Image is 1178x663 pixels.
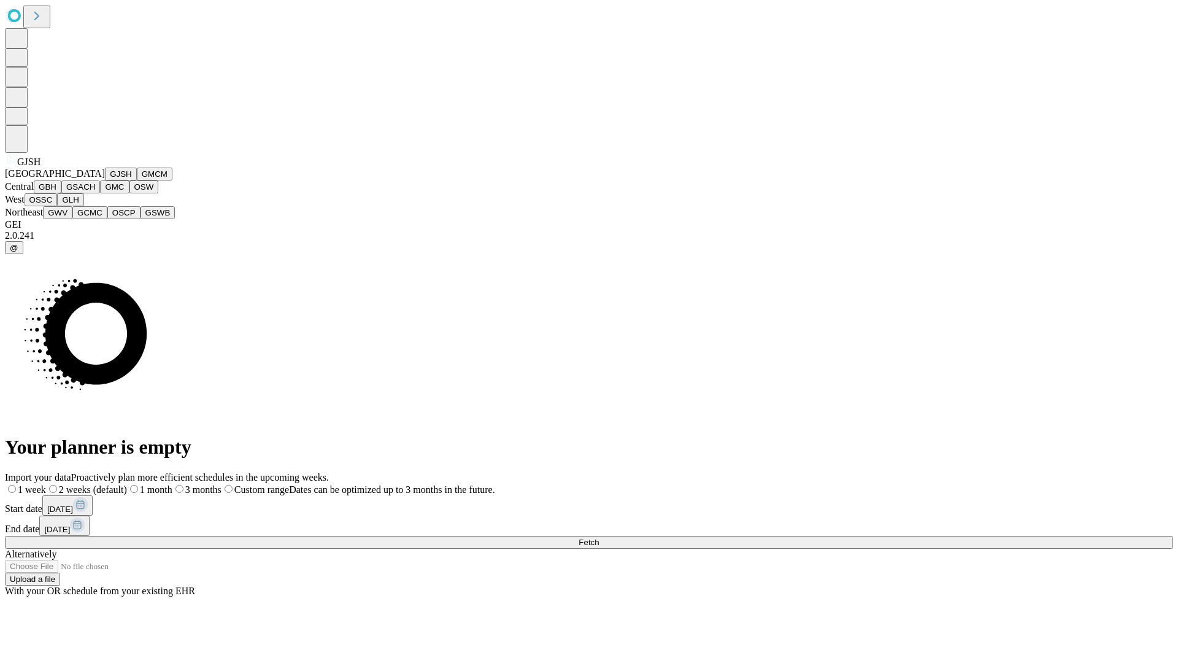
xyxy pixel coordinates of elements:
button: GSWB [141,206,175,219]
button: Fetch [5,536,1173,549]
span: Fetch [579,538,599,547]
div: GEI [5,219,1173,230]
input: 1 week [8,485,16,493]
button: OSW [129,180,159,193]
span: 1 month [140,484,172,495]
input: Custom rangeDates can be optimized up to 3 months in the future. [225,485,233,493]
span: Northeast [5,207,43,217]
span: 2 weeks (default) [59,484,127,495]
button: GMCM [137,168,172,180]
button: OSSC [25,193,58,206]
button: [DATE] [39,516,90,536]
button: GSACH [61,180,100,193]
span: [DATE] [47,505,73,514]
span: @ [10,243,18,252]
span: Import your data [5,472,71,483]
div: 2.0.241 [5,230,1173,241]
h1: Your planner is empty [5,436,1173,459]
span: Proactively plan more efficient schedules in the upcoming weeks. [71,472,329,483]
button: GCMC [72,206,107,219]
button: GBH [34,180,61,193]
button: GMC [100,180,129,193]
input: 1 month [130,485,138,493]
button: GWV [43,206,72,219]
span: GJSH [17,157,40,167]
input: 2 weeks (default) [49,485,57,493]
button: GJSH [105,168,137,180]
div: Start date [5,495,1173,516]
button: Upload a file [5,573,60,586]
span: 3 months [185,484,221,495]
span: Alternatively [5,549,56,559]
span: 1 week [18,484,46,495]
span: Central [5,181,34,192]
button: OSCP [107,206,141,219]
button: [DATE] [42,495,93,516]
span: Dates can be optimized up to 3 months in the future. [289,484,495,495]
span: With your OR schedule from your existing EHR [5,586,195,596]
span: [GEOGRAPHIC_DATA] [5,168,105,179]
input: 3 months [175,485,183,493]
span: [DATE] [44,525,70,534]
div: End date [5,516,1173,536]
span: West [5,194,25,204]
button: GLH [57,193,83,206]
button: @ [5,241,23,254]
span: Custom range [234,484,289,495]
